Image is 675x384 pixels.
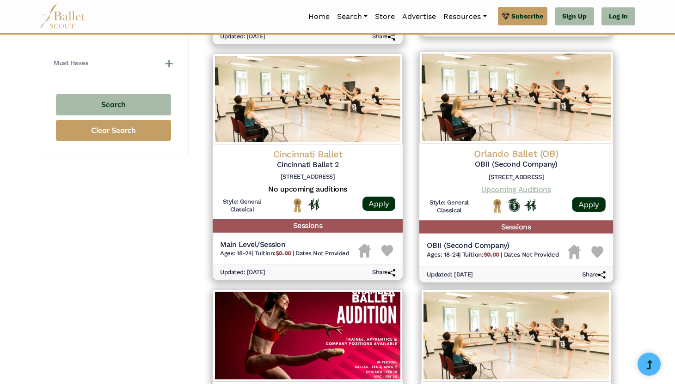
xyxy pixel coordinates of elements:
a: Sign Up [555,7,594,26]
a: Upcoming Auditions [481,185,551,194]
span: Dates Not Provided [504,251,559,258]
a: Home [305,7,333,26]
span: Subscribe [511,11,543,21]
img: National [292,198,303,212]
button: Search [56,94,171,116]
img: Housing Unavailable [358,244,371,258]
h5: OBII (Second Company) [427,160,606,169]
img: Heart [381,245,393,257]
h4: Orlando Ballet (OB) [427,148,606,160]
span: Ages: 18-24 [220,250,252,257]
span: Tuition: [255,250,293,257]
a: Store [371,7,399,26]
h5: No upcoming auditions [220,185,395,194]
img: Offers Scholarship [508,198,520,212]
h4: Must Haves [54,59,88,68]
h6: Style: General Classical [427,198,472,214]
img: National [491,198,503,213]
a: Apply [572,197,605,212]
a: Apply [362,197,395,211]
b: $0.00 [276,250,291,257]
h6: [STREET_ADDRESS] [427,174,606,181]
h6: Share [372,269,395,276]
img: Housing Unavailable [568,245,581,259]
img: Logo [419,51,613,144]
h6: Share [582,271,606,279]
span: Tuition: [462,251,501,258]
img: Logo [213,289,403,382]
h6: [STREET_ADDRESS] [220,173,395,181]
button: Must Haves [54,59,173,68]
img: gem.svg [502,11,509,21]
a: Advertise [399,7,440,26]
h5: Main Level/Session [220,240,350,250]
img: Heart [591,246,603,258]
h5: Sessions [213,219,403,233]
h5: Cincinnati Ballet 2 [220,160,395,170]
a: Subscribe [498,7,547,25]
b: $0.00 [484,251,499,258]
h6: Updated: [DATE] [427,271,473,279]
h5: OBII (Second Company) [427,241,558,251]
h6: | | [220,250,350,258]
h5: Sessions [419,220,613,234]
h6: Share [372,33,395,41]
h6: Style: General Classical [220,198,264,214]
img: In Person [308,198,319,210]
a: Search [333,7,371,26]
h6: | | [427,251,558,259]
span: Dates Not Provided [295,250,349,257]
h6: Updated: [DATE] [220,33,265,41]
h4: Cincinnati Ballet [220,148,395,160]
h6: Updated: [DATE] [220,269,265,276]
img: In Person [524,199,536,211]
span: Ages: 18-24 [427,251,459,258]
img: Logo [421,289,611,382]
button: Clear Search [56,120,171,141]
a: Log In [601,7,635,26]
a: Resources [440,7,490,26]
img: Logo [213,54,403,144]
